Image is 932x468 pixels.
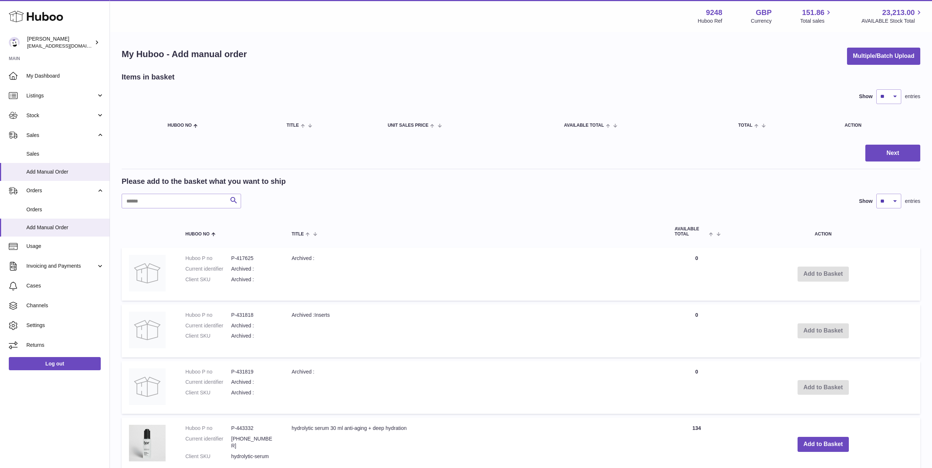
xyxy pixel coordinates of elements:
[27,36,93,49] div: [PERSON_NAME]
[231,322,277,329] dd: Archived :
[26,302,104,309] span: Channels
[185,425,231,432] dt: Huboo P no
[26,263,96,270] span: Invoicing and Payments
[751,18,772,25] div: Currency
[9,357,101,370] a: Log out
[129,425,166,461] img: hydrolytic serum 30 ml anti-aging + deep hydration
[26,187,96,194] span: Orders
[185,255,231,262] dt: Huboo P no
[26,73,104,79] span: My Dashboard
[284,361,667,414] td: Archived :
[231,265,277,272] dd: Archived :
[185,276,231,283] dt: Client SKU
[185,333,231,339] dt: Client SKU
[167,123,192,128] span: Huboo no
[122,48,247,60] h1: My Huboo - Add manual order
[231,453,277,460] dd: hydrolytic-serum
[847,48,920,65] button: Multiple/Batch Upload
[844,123,913,128] div: Action
[129,312,166,348] img: Archived :Inserts
[284,304,667,357] td: Archived :Inserts
[231,425,277,432] dd: P-443332
[185,435,231,449] dt: Current identifier
[882,8,915,18] span: 23,213.00
[905,198,920,205] span: entries
[185,368,231,375] dt: Huboo P no
[26,168,104,175] span: Add Manual Order
[231,276,277,283] dd: Archived :
[26,243,104,250] span: Usage
[185,379,231,386] dt: Current identifier
[667,361,726,414] td: 0
[865,145,920,162] button: Next
[231,368,277,375] dd: P-431819
[231,312,277,319] dd: P-431818
[185,312,231,319] dt: Huboo P no
[726,219,920,244] th: Action
[861,8,923,25] a: 23,213.00 AVAILABLE Stock Total
[9,37,20,48] img: hello@fjor.life
[667,304,726,357] td: 0
[905,93,920,100] span: entries
[800,18,833,25] span: Total sales
[129,368,166,405] img: Archived :
[231,435,277,449] dd: [PHONE_NUMBER]
[706,8,722,18] strong: 9248
[388,123,428,128] span: Unit Sales Price
[26,342,104,349] span: Returns
[859,198,873,205] label: Show
[26,282,104,289] span: Cases
[185,322,231,329] dt: Current identifier
[802,8,824,18] span: 151.86
[284,248,667,301] td: Archived :
[26,206,104,213] span: Orders
[859,93,873,100] label: Show
[798,437,849,452] button: Add to Basket
[26,224,104,231] span: Add Manual Order
[26,322,104,329] span: Settings
[185,232,210,237] span: Huboo no
[698,18,722,25] div: Huboo Ref
[231,389,277,396] dd: Archived :
[185,265,231,272] dt: Current identifier
[667,248,726,301] td: 0
[564,123,604,128] span: AVAILABLE Total
[26,92,96,99] span: Listings
[185,389,231,396] dt: Client SKU
[26,151,104,157] span: Sales
[861,18,923,25] span: AVAILABLE Stock Total
[292,232,304,237] span: Title
[231,255,277,262] dd: P-417625
[129,255,166,291] img: Archived :
[756,8,772,18] strong: GBP
[286,123,299,128] span: Title
[738,123,752,128] span: Total
[26,112,96,119] span: Stock
[231,333,277,339] dd: Archived :
[675,227,707,236] span: AVAILABLE Total
[800,8,833,25] a: 151.86 Total sales
[122,72,175,82] h2: Items in basket
[122,177,286,186] h2: Please add to the basket what you want to ship
[185,453,231,460] dt: Client SKU
[27,43,108,49] span: [EMAIL_ADDRESS][DOMAIN_NAME]
[231,379,277,386] dd: Archived :
[26,132,96,139] span: Sales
